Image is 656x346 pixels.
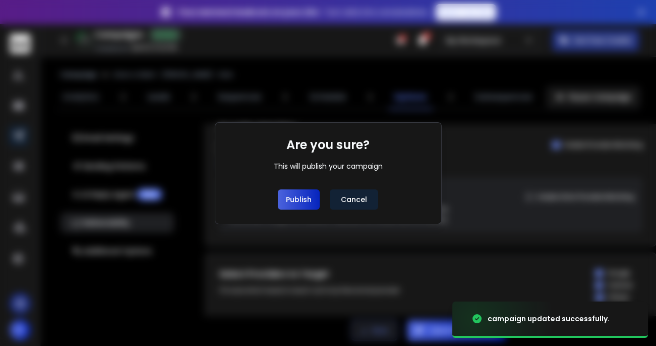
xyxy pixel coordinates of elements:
div: This will publish your campaign [274,161,383,171]
h1: Are you sure? [286,137,370,153]
button: Cancel [330,189,378,210]
button: Publish [278,189,320,210]
div: campaign updated successfully. [488,314,610,324]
